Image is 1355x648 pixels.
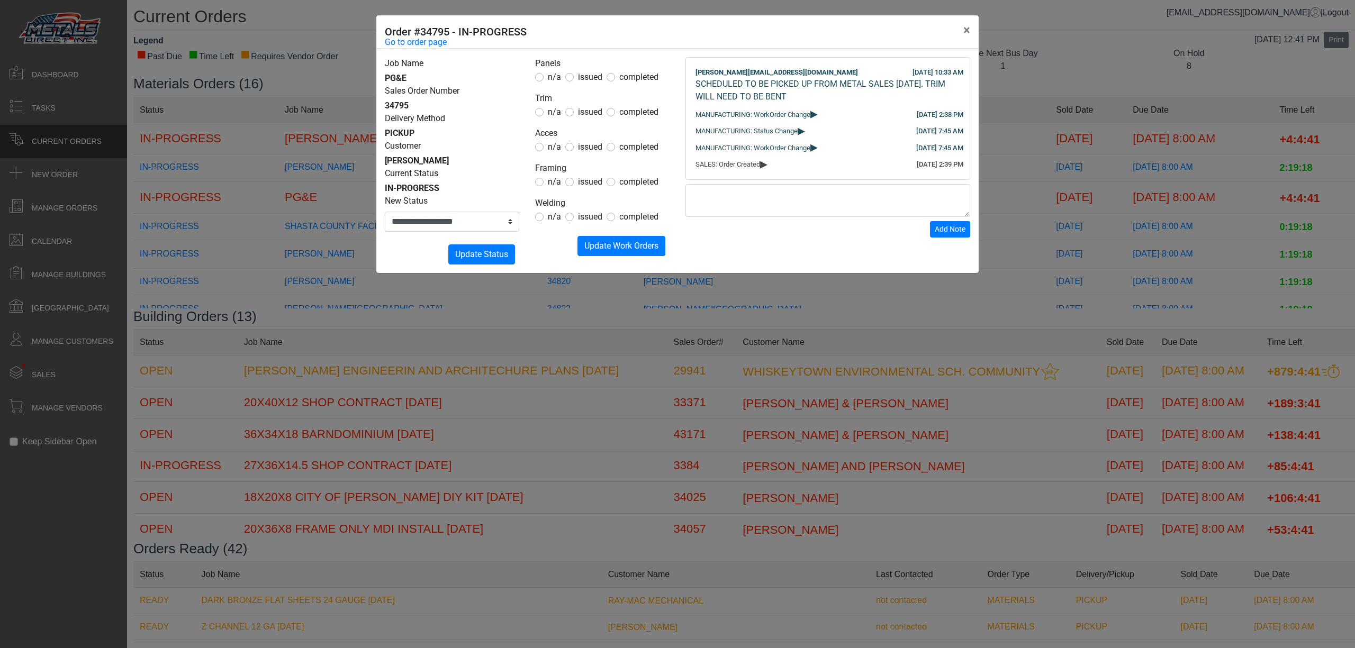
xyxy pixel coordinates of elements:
legend: Acces [535,127,670,141]
span: issued [578,177,602,187]
button: Update Status [448,244,515,264]
legend: Framing [535,162,670,176]
span: ▸ [810,143,818,150]
label: Customer [385,140,421,152]
div: [DATE] 2:38 PM [917,109,963,120]
label: Sales Order Number [385,85,459,97]
label: Delivery Method [385,112,445,125]
span: completed [619,142,658,152]
span: issued [578,107,602,117]
span: PG&E [385,73,406,83]
button: Update Work Orders [577,236,665,256]
div: PICKUP [385,127,519,140]
div: SALES: Order Created [695,159,960,170]
div: 34795 [385,99,519,112]
div: [PERSON_NAME] [385,154,519,167]
span: n/a [548,142,561,152]
span: Add Note [935,225,965,233]
legend: Welding [535,197,670,211]
span: completed [619,177,658,187]
label: New Status [385,195,428,207]
a: Go to order page [385,36,447,49]
span: completed [619,212,658,222]
span: ▸ [760,160,767,167]
span: n/a [548,107,561,117]
div: MANUFACTURING: Status Change [695,126,960,136]
div: [DATE] 7:45 AM [916,126,963,136]
span: ▸ [810,110,818,117]
div: SCHEDULED TO BE PICKED UP FROM METAL SALES [DATE]. TRIM WILL NEED TO BE BENT [695,78,960,103]
label: Current Status [385,167,438,180]
div: IN-PROGRESS [385,182,519,195]
span: issued [578,212,602,222]
span: issued [578,72,602,82]
span: Update Status [455,249,508,259]
span: Update Work Orders [584,241,658,251]
div: [DATE] 2:39 PM [917,159,963,170]
button: Add Note [930,221,970,238]
div: [DATE] 10:33 AM [913,67,963,78]
button: Close [955,15,979,45]
span: completed [619,72,658,82]
div: [DATE] 7:45 AM [916,143,963,153]
div: MANUFACTURING: WorkOrder Change [695,143,960,153]
h5: Order #34795 - IN-PROGRESS [385,24,527,40]
legend: Panels [535,57,670,71]
label: Job Name [385,57,423,70]
span: completed [619,107,658,117]
span: [PERSON_NAME][EMAIL_ADDRESS][DOMAIN_NAME] [695,68,858,76]
div: MANUFACTURING: WorkOrder Change [695,109,960,120]
span: n/a [548,177,561,187]
span: issued [578,142,602,152]
span: ▸ [798,127,805,134]
legend: Trim [535,92,670,106]
span: n/a [548,72,561,82]
span: n/a [548,212,561,222]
